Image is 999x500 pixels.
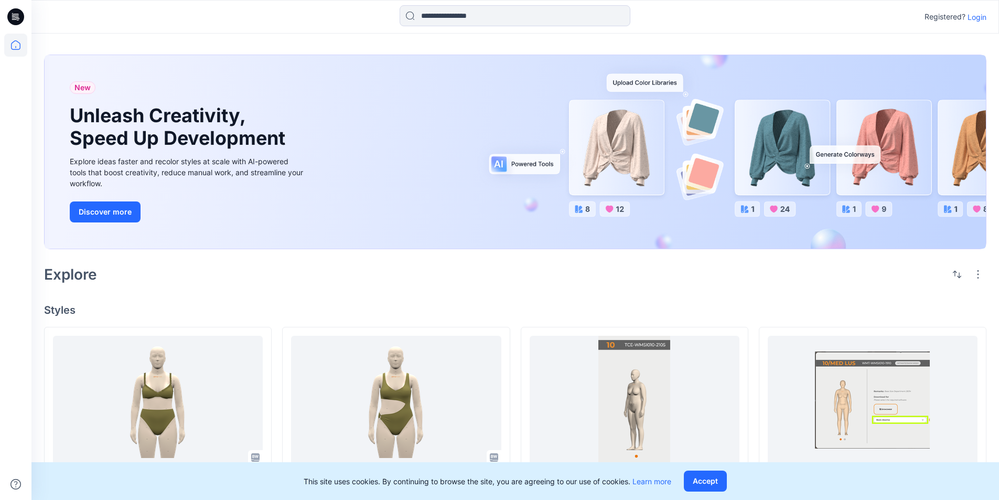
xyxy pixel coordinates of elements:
button: Accept [684,471,727,492]
a: ATSS267431 _ ATSS26815 V2 [53,336,263,465]
a: Walmart Avatar & Standards [768,336,977,465]
h4: Styles [44,304,986,316]
a: Learn more [632,477,671,486]
div: Explore ideas faster and recolor styles at scale with AI-powered tools that boost creativity, red... [70,156,306,189]
a: TGT 3D Avatar 2025 [530,336,739,465]
span: New [74,81,91,94]
h2: Explore [44,266,97,283]
a: ATSS262311NV [291,336,501,465]
p: This site uses cookies. By continuing to browse the site, you are agreeing to our use of cookies. [304,476,671,487]
p: Login [968,12,986,23]
button: Discover more [70,201,141,222]
p: Registered? [925,10,965,23]
h1: Unleash Creativity, Speed Up Development [70,104,290,150]
a: Discover more [70,201,306,222]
